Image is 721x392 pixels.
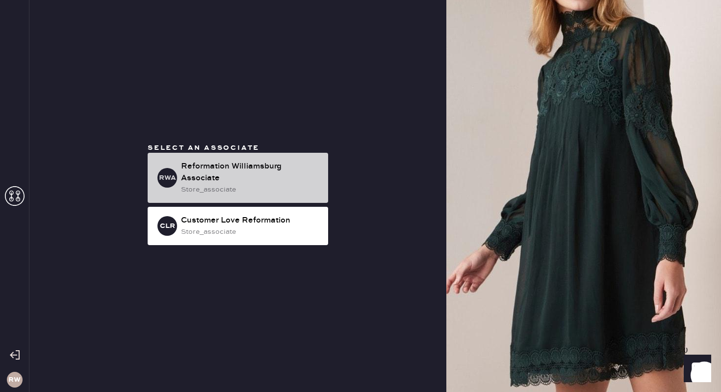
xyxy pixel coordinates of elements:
[181,226,320,237] div: store_associate
[181,161,320,184] div: Reformation Williamsburg Associate
[159,174,176,181] h3: RWA
[674,348,717,390] iframe: Front Chat
[160,223,175,229] h3: CLR
[8,376,21,383] h3: RW
[181,184,320,195] div: store_associate
[181,215,320,226] div: Customer Love Reformation
[148,143,259,152] span: Select an associate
